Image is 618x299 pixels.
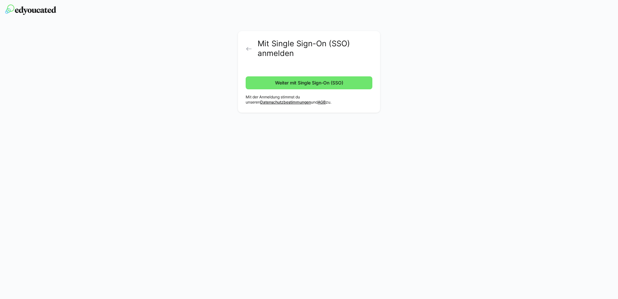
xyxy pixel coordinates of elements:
[260,100,311,105] a: Datenschutzbestimmungen
[5,5,56,15] img: edyoucated
[246,94,372,105] p: Mit der Anmeldung stimmst du unseren und zu.
[246,76,372,89] button: Weiter mit Single Sign-On (SSO)
[318,100,326,105] a: AGB
[274,80,344,86] span: Weiter mit Single Sign-On (SSO)
[258,39,372,58] h2: Mit Single Sign-On (SSO) anmelden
